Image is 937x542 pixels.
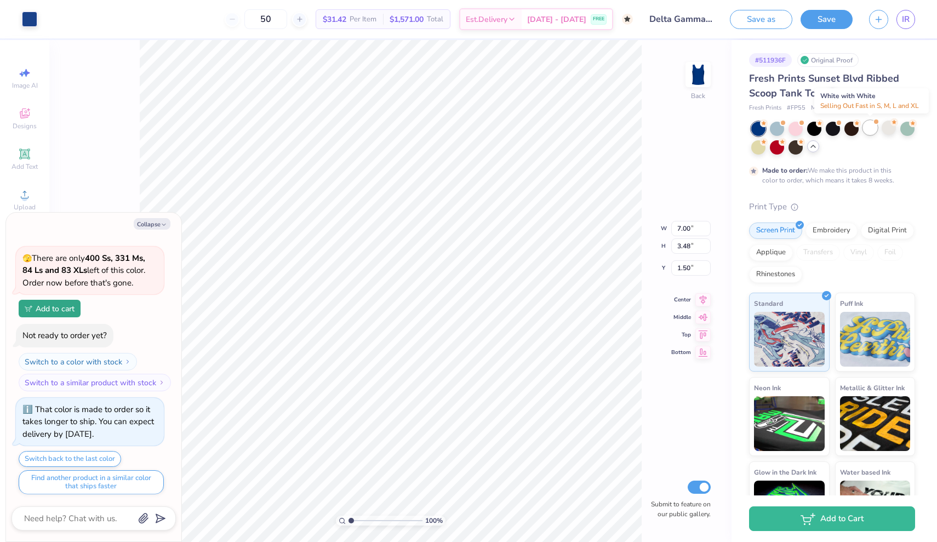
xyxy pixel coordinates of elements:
button: Add to cart [19,300,81,317]
span: 100 % [425,516,443,526]
div: Transfers [796,244,840,261]
img: Glow in the Dark Ink [754,481,825,535]
button: Find another product in a similar color that ships faster [19,470,164,494]
div: Vinyl [843,244,874,261]
a: IR [896,10,915,29]
img: Neon Ink [754,396,825,451]
div: White with White [814,88,929,113]
div: Print Type [749,201,915,213]
img: Add to cart [25,305,32,312]
span: Top [671,331,691,339]
span: 🫣 [22,253,32,264]
button: Switch to a color with stock [19,353,137,370]
img: Standard [754,312,825,367]
span: IR [902,13,910,26]
label: Submit to feature on our public gallery. [645,499,711,519]
span: Center [671,296,691,304]
button: Switch to a similar product with stock [19,374,171,391]
div: Not ready to order yet? [22,330,107,341]
span: Metallic & Glitter Ink [840,382,905,393]
div: Embroidery [805,222,858,239]
img: Puff Ink [840,312,911,367]
span: Water based Ink [840,466,890,478]
span: # FP55 [787,104,805,113]
button: Switch back to the last color [19,451,121,467]
img: Metallic & Glitter Ink [840,396,911,451]
span: Glow in the Dark Ink [754,466,816,478]
span: Fresh Prints [749,104,781,113]
span: [DATE] - [DATE] [527,14,586,25]
span: Bottom [671,349,691,356]
span: Add Text [12,162,38,171]
button: Add to Cart [749,506,915,531]
div: That color is made to order so it takes longer to ship. You can expect delivery by [DATE]. [22,404,154,440]
div: Back [691,91,705,101]
div: Foil [877,244,903,261]
span: $31.42 [323,14,346,25]
span: Est. Delivery [466,14,507,25]
span: Fresh Prints Sunset Blvd Ribbed Scoop Tank Top [749,72,899,100]
span: Middle [671,313,691,321]
span: Puff Ink [840,298,863,309]
span: Total [427,14,443,25]
span: Selling Out Fast in S, M, L and XL [820,101,919,110]
span: Image AI [12,81,38,90]
span: Upload [14,203,36,212]
span: $1,571.00 [390,14,424,25]
img: Water based Ink [840,481,911,535]
input: Untitled Design [641,8,722,30]
span: Standard [754,298,783,309]
img: Back [687,64,709,85]
button: Save [801,10,853,29]
div: Applique [749,244,793,261]
span: FREE [593,15,604,23]
span: Per Item [350,14,376,25]
img: Switch to a color with stock [124,358,131,365]
div: Digital Print [861,222,914,239]
button: Collapse [134,218,170,230]
span: Neon Ink [754,382,781,393]
div: Original Proof [797,53,859,67]
div: We make this product in this color to order, which means it takes 8 weeks. [762,166,897,185]
span: There are only left of this color. Order now before that's gone. [22,253,145,288]
img: Switch to a similar product with stock [158,379,165,386]
button: Save as [730,10,792,29]
div: Screen Print [749,222,802,239]
span: Designs [13,122,37,130]
div: # 511936F [749,53,792,67]
div: Rhinestones [749,266,802,283]
input: – – [244,9,287,29]
strong: Made to order: [762,166,808,175]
